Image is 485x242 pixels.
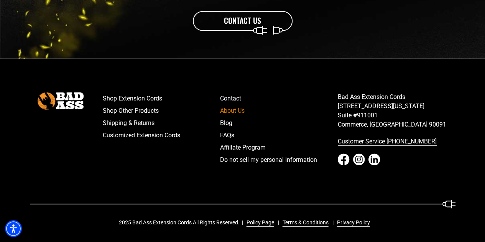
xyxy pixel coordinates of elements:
a: Affiliate Program [220,142,338,154]
a: call 833-674-1699 [338,135,455,148]
div: 2025 Bad Ass Extension Cords All Rights Reserved. [119,219,375,227]
a: Facebook - open in a new tab [338,154,349,165]
a: Policy Page [243,219,274,227]
a: Contact [220,92,338,105]
a: CONTACT US [193,11,293,31]
a: Shop Extension Cords [103,92,220,105]
img: Bad Ass Extension Cords [38,92,84,110]
a: Instagram - open in a new tab [353,154,365,165]
a: LinkedIn - open in a new tab [368,154,380,165]
div: Accessibility Menu [5,220,22,237]
a: Blog [220,117,338,129]
a: Privacy Policy [334,219,370,227]
a: Customized Extension Cords [103,129,220,142]
p: Bad Ass Extension Cords [STREET_ADDRESS][US_STATE] Suite #911001 Commerce, [GEOGRAPHIC_DATA] 90091 [338,92,455,129]
a: FAQs [220,129,338,142]
a: Shop Other Products [103,105,220,117]
a: About Us [220,105,338,117]
a: Do not sell my personal information [220,154,338,166]
a: Shipping & Returns [103,117,220,129]
a: Terms & Conditions [279,219,329,227]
